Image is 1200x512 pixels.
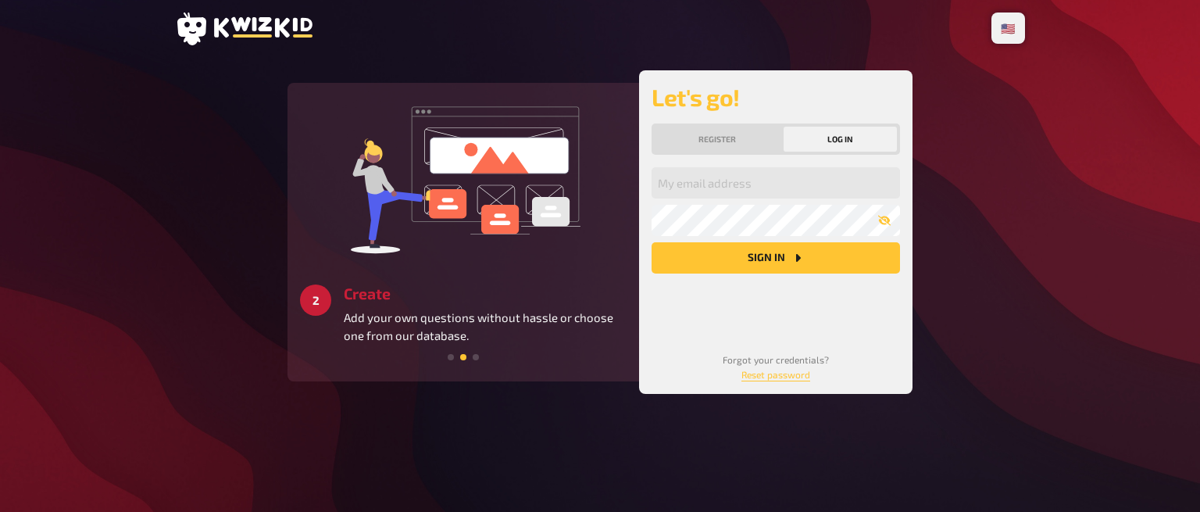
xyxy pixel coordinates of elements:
[346,95,580,260] img: create
[652,167,900,199] input: My email address
[655,127,780,152] button: Register
[652,83,900,111] h2: Let's go!
[652,242,900,274] button: Sign in
[741,369,810,380] a: Reset password
[784,127,898,152] button: Log in
[995,16,1022,41] li: 🇺🇸
[300,285,331,316] div: 2
[344,309,627,344] p: Add your own questions without hassle or choose one from our database.
[723,354,829,380] small: Forgot your credentials?
[344,285,627,303] h3: Create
